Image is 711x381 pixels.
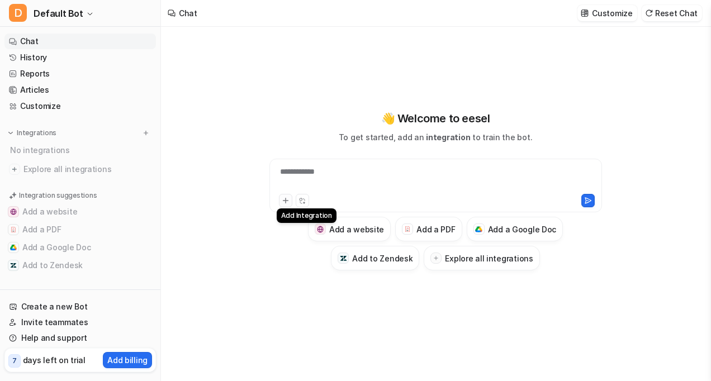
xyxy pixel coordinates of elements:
p: Integration suggestions [19,190,97,201]
button: Add a Google DocAdd a Google Doc [467,217,563,241]
img: Add a PDF [10,226,17,233]
a: Chat [4,34,156,49]
p: 7 [12,356,17,366]
h3: Add a Google Doc [488,223,557,235]
p: Add billing [107,354,148,366]
a: Customize [4,98,156,114]
img: reset [645,9,653,17]
img: Add a website [10,208,17,215]
p: 👋 Welcome to eesel [381,110,490,127]
button: Add a PDFAdd a PDF [395,217,462,241]
p: days left on trial [23,354,86,366]
h3: Explore all integrations [445,253,533,264]
button: Add a Google DocAdd a Google Doc [4,239,156,256]
div: No integrations [7,141,156,159]
button: Add to ZendeskAdd to Zendesk [4,256,156,274]
img: Add a Google Doc [475,226,482,233]
a: Create a new Bot [4,299,156,315]
button: Add a websiteAdd a website [4,203,156,221]
img: Add a website [317,226,324,233]
button: Integrations [4,127,60,139]
a: Articles [4,82,156,98]
button: Add to ZendeskAdd to Zendesk [331,246,419,270]
span: integration [426,132,470,142]
button: Customize [577,5,637,21]
a: Help and support [4,330,156,346]
button: Add a PDFAdd a PDF [4,221,156,239]
h3: Add a PDF [416,223,455,235]
img: expand menu [7,129,15,137]
a: Invite teammates [4,315,156,330]
a: Explore all integrations [4,161,156,177]
img: Add to Zendesk [10,262,17,269]
p: Integrations [17,128,56,137]
p: To get started, add an to train the bot. [339,131,532,143]
img: Add to Zendesk [340,255,347,262]
div: Add Integration [277,208,336,223]
p: Customize [592,7,632,19]
img: customize [581,9,589,17]
img: explore all integrations [9,164,20,175]
img: menu_add.svg [142,129,150,137]
h3: Add a website [329,223,384,235]
div: Chat [179,7,197,19]
button: Reset Chat [642,5,702,21]
h3: Add to Zendesk [352,253,413,264]
button: Add billing [103,352,152,368]
a: History [4,50,156,65]
span: D [9,4,27,22]
a: Reports [4,66,156,82]
span: Default Bot [34,6,83,21]
img: Add a PDF [404,226,411,232]
button: Explore all integrations [424,246,539,270]
span: Explore all integrations [23,160,151,178]
button: Add a websiteAdd a website [308,217,391,241]
img: Add a Google Doc [10,244,17,251]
